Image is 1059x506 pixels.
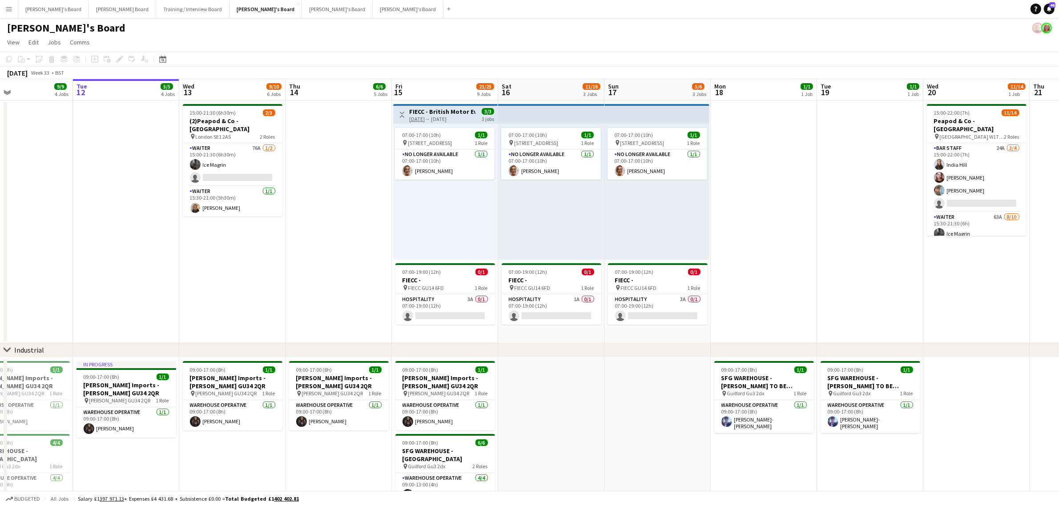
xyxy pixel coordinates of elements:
[302,0,373,18] button: [PERSON_NAME]'s Board
[100,495,124,502] tcxspan: Call 397 971.13 via 3CX
[373,0,443,18] button: [PERSON_NAME]'s Board
[44,36,64,48] a: Jobs
[55,69,64,76] div: BST
[7,38,20,46] span: View
[1041,23,1052,33] app-user-avatar: Caitlin Simpson-Hodson
[66,36,93,48] a: Comms
[230,0,302,18] button: [PERSON_NAME]'s Board
[225,495,299,502] span: Total Budgeted £1
[274,495,299,502] tcxspan: Call 402 402.81 via 3CX
[78,495,299,502] div: Salary £1 + Expenses £4 431.68 + Subsistence £0.00 =
[48,38,61,46] span: Jobs
[25,36,42,48] a: Edit
[49,495,70,502] span: All jobs
[4,36,23,48] a: View
[18,0,89,18] button: [PERSON_NAME]'s Board
[156,0,230,18] button: Training / Interview Board
[14,496,40,502] span: Budgeted
[70,38,90,46] span: Comms
[1032,23,1043,33] app-user-avatar: Nikoleta Gehfeld
[89,0,156,18] button: [PERSON_NAME] Board
[1044,4,1055,14] a: 46
[28,38,39,46] span: Edit
[14,345,44,354] div: Industrial
[7,21,125,35] h1: [PERSON_NAME]'s Board
[7,68,28,77] div: [DATE]
[4,494,41,504] button: Budgeted
[1049,2,1055,8] span: 46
